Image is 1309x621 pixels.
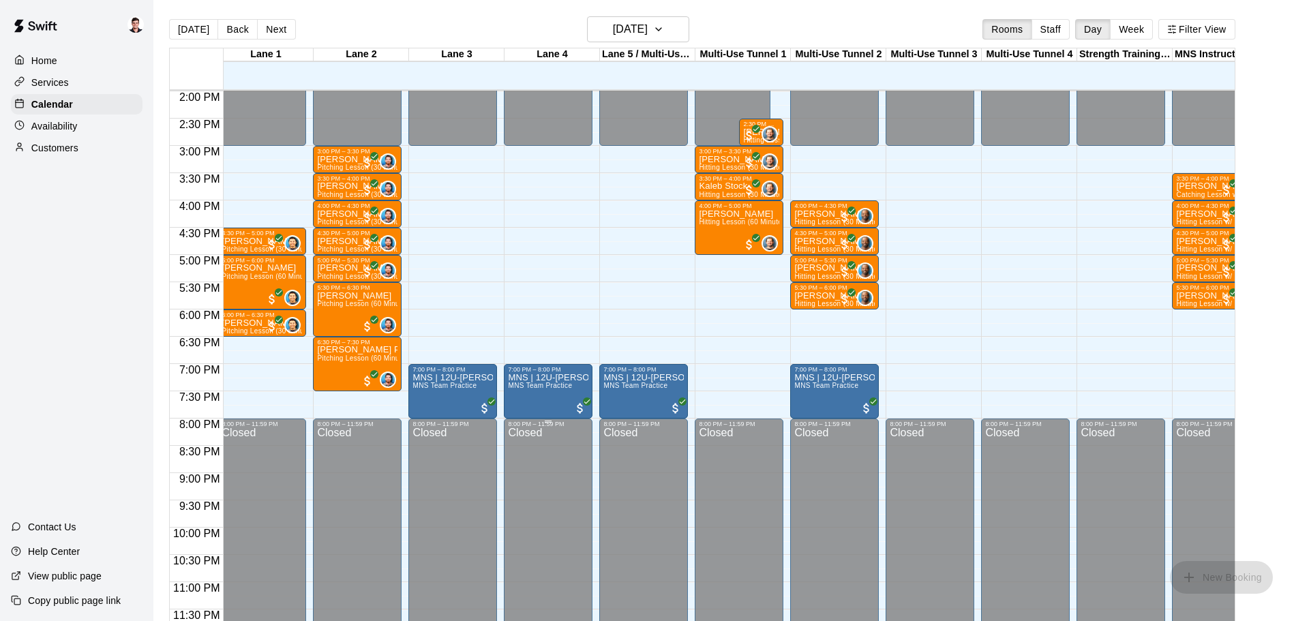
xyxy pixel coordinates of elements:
span: All customers have paid [742,156,756,170]
div: Lane 3 [409,48,505,61]
div: 5:00 PM – 5:30 PM: Deuce Chanos [313,255,402,282]
span: All customers have paid [669,402,682,415]
img: Chie Gunner [858,237,872,250]
div: 8:00 PM – 11:59 PM [890,421,970,427]
span: 7:00 PM [176,364,224,376]
div: 4:30 PM – 5:00 PM [794,230,875,237]
span: 5:30 PM [176,282,224,294]
span: Hitting Lesson (30 Minutes) [699,164,788,171]
img: Jacob Crooks [381,237,395,250]
span: All customers have paid [361,238,374,252]
a: Calendar [11,94,142,115]
div: 7:00 PM – 8:00 PM [412,366,493,373]
div: 4:00 PM – 5:00 PM [699,202,779,209]
span: 11:00 PM [170,582,223,594]
div: 5:30 PM – 6:00 PM: Deuce Chanos [1172,282,1261,309]
span: Jacob Crooks [385,235,396,252]
span: 4:00 PM [176,200,224,212]
div: 4:30 PM – 5:00 PM [1176,230,1257,237]
span: You don't have the permission to add bookings [1170,571,1273,582]
div: Multi-Use Tunnel 1 [695,48,791,61]
span: All customers have paid [1220,265,1233,279]
p: Calendar [31,97,73,111]
img: Chie Gunner [858,264,872,277]
div: 7:00 PM – 8:00 PM: MNS | 12U-WOEHRLE (PRACTICE) [408,364,497,419]
span: 6:00 PM [176,309,224,321]
div: Jacob Crooks [380,262,396,279]
img: Gonzo Gonzalez [286,318,299,332]
div: Jacob Crooks [380,208,396,224]
img: Anthony Miller [127,16,144,33]
span: 10:00 PM [170,528,223,539]
div: 3:00 PM – 3:30 PM: Dallas White [313,146,402,173]
img: Nik Crouch [763,182,777,196]
div: 3:30 PM – 4:00 PM [1176,175,1257,182]
div: 5:00 PM – 6:00 PM [222,257,302,264]
span: All customers have paid [361,265,374,279]
span: MNS Team Practice [603,382,667,389]
div: Gonzo Gonzalez [284,290,301,306]
div: Chie Gunner [857,262,873,279]
img: Jacob Crooks [381,155,395,168]
span: Jacob Crooks [385,317,396,333]
span: 5:00 PM [176,255,224,267]
div: 5:00 PM – 5:30 PM: Deuce Chanos [790,255,879,282]
div: 5:30 PM – 6:30 PM: Henry Karr [313,282,402,337]
span: All customers have paid [742,183,756,197]
div: Jacob Crooks [380,153,396,170]
div: 7:00 PM – 8:00 PM: MNS | 12U-WOEHRLE (PRACTICE) [504,364,592,419]
img: Chie Gunner [858,209,872,223]
span: Gonzo Gonzalez [290,290,301,306]
span: Hitting Lesson (60 Minutes) [699,218,788,226]
div: Anthony Miller [125,11,153,38]
span: Pitching Lesson (30 Minutes) [317,245,411,253]
div: Jacob Crooks [380,181,396,197]
div: Jacob Crooks [380,317,396,333]
span: All customers have paid [361,156,374,170]
span: Pitching Lesson (30 Minutes) [317,218,411,226]
div: 3:00 PM – 3:30 PM: William Pepper [695,146,783,173]
span: Pitching Lesson (30 Minutes) [317,273,411,280]
div: 4:30 PM – 5:00 PM [222,230,302,237]
div: 6:30 PM – 7:30 PM: Jackson Parks [313,337,402,391]
span: Pitching Lesson (30 Minutes) [317,164,411,171]
div: 4:00 PM – 5:00 PM: Trenton Sodamann [695,200,783,255]
div: 8:00 PM – 11:59 PM [222,421,302,427]
div: 8:00 PM – 11:59 PM [1176,421,1257,427]
div: 4:30 PM – 5:00 PM [317,230,397,237]
span: All customers have paid [361,211,374,224]
span: All customers have paid [838,292,852,306]
span: Gonzo Gonzalez [290,235,301,252]
div: 5:30 PM – 6:00 PM [794,284,875,291]
span: Jacob Crooks [385,208,396,224]
span: 4:30 PM [176,228,224,239]
span: 2:30 PM [176,119,224,130]
span: Chie Gunner [862,262,873,279]
div: 3:30 PM – 4:00 PM [317,175,397,182]
div: Chie Gunner [857,235,873,252]
div: 5:00 PM – 5:30 PM: Carsen Tinkler [1172,255,1261,282]
span: Nik Crouch [767,181,778,197]
div: 4:30 PM – 5:00 PM: Reed Pozek [217,228,306,255]
button: Back [217,19,258,40]
img: Jacob Crooks [381,182,395,196]
div: 3:30 PM – 4:00 PM: Anthony Mazza [1172,173,1261,200]
img: Gonzo Gonzalez [286,237,299,250]
div: Multi-Use Tunnel 2 [791,48,886,61]
span: All customers have paid [1220,183,1233,197]
div: 6:30 PM – 7:30 PM [317,339,397,346]
span: 8:00 PM [176,419,224,430]
div: 3:00 PM – 3:30 PM [699,148,779,155]
div: 4:00 PM – 4:30 PM [317,202,397,209]
div: 7:00 PM – 8:00 PM [794,366,875,373]
span: All customers have paid [265,292,279,306]
span: Jacob Crooks [385,181,396,197]
button: Week [1110,19,1153,40]
div: Multi-Use Tunnel 4 [982,48,1077,61]
a: Availability [11,116,142,136]
span: All customers have paid [361,374,374,388]
span: Pitching Lesson (30 Minutes) [317,191,411,198]
span: Hitting Lesson (30 Minutes) [699,191,788,198]
div: Lane 4 [505,48,600,61]
p: Services [31,76,69,89]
